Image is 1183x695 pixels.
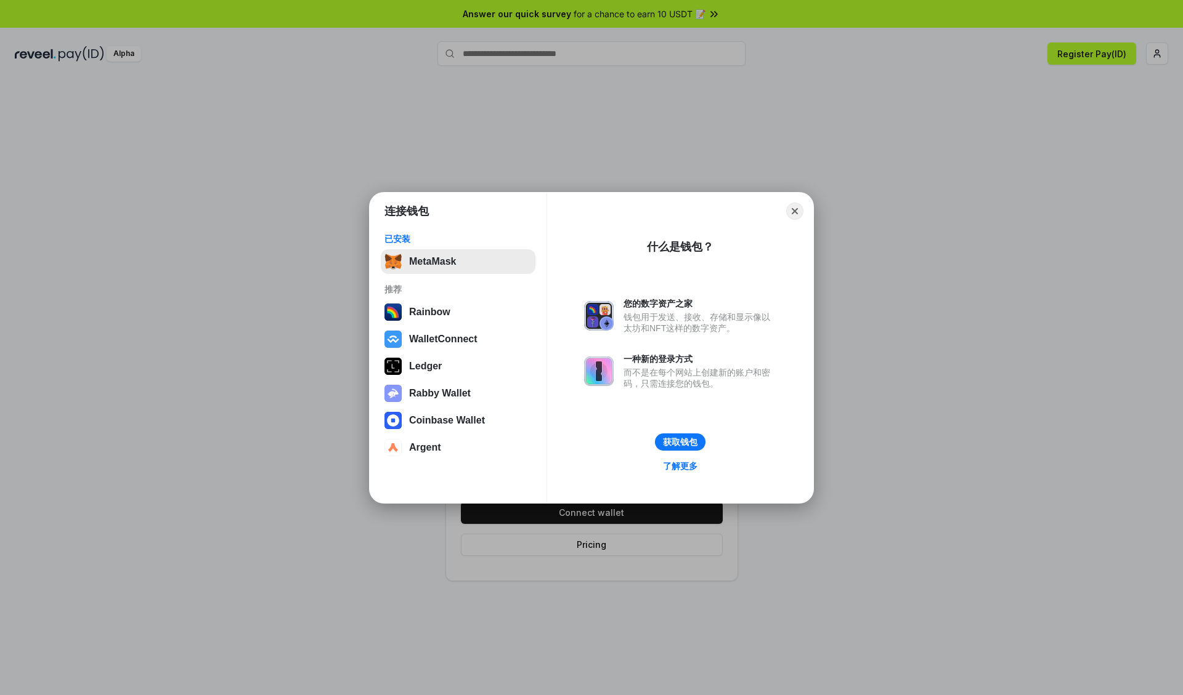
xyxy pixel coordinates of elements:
[584,356,614,386] img: svg+xml,%3Csvg%20xmlns%3D%22http%3A%2F%2Fwww.w3.org%2F2000%2Fsvg%22%20fill%3D%22none%22%20viewBox...
[384,385,402,402] img: svg+xml,%3Csvg%20xmlns%3D%22http%3A%2F%2Fwww.w3.org%2F2000%2Fsvg%22%20fill%3D%22none%22%20viewBox...
[381,354,535,379] button: Ledger
[381,327,535,352] button: WalletConnect
[624,353,776,364] div: 一种新的登录方式
[384,284,532,295] div: 推荐
[384,233,532,244] div: 已安装
[384,303,402,321] img: svg+xml,%3Csvg%20width%3D%22120%22%20height%3D%22120%22%20viewBox%3D%220%200%20120%20120%22%20fil...
[381,300,535,324] button: Rainbow
[624,367,776,389] div: 而不是在每个网站上创建新的账户和密码，只需连接您的钱包。
[381,381,535,406] button: Rabby Wallet
[409,361,442,372] div: Ledger
[384,331,402,348] img: svg+xml,%3Csvg%20width%3D%2228%22%20height%3D%2228%22%20viewBox%3D%220%200%2028%2028%22%20fill%3D...
[384,253,402,270] img: svg+xml,%3Csvg%20fill%3D%22none%22%20height%3D%2233%22%20viewBox%3D%220%200%2035%2033%22%20width%...
[384,439,402,456] img: svg+xml,%3Csvg%20width%3D%2228%22%20height%3D%2228%22%20viewBox%3D%220%200%2028%2028%22%20fill%3D...
[381,249,535,274] button: MetaMask
[584,301,614,331] img: svg+xml,%3Csvg%20xmlns%3D%22http%3A%2F%2Fwww.w3.org%2F2000%2Fsvg%22%20fill%3D%22none%22%20viewBox...
[624,298,776,309] div: 您的数字资产之家
[786,203,803,220] button: Close
[384,358,402,375] img: svg+xml,%3Csvg%20xmlns%3D%22http%3A%2F%2Fwww.w3.org%2F2000%2Fsvg%22%20width%3D%2228%22%20height%3...
[663,460,697,472] div: 了解更多
[409,388,471,399] div: Rabby Wallet
[656,458,705,474] a: 了解更多
[409,415,485,426] div: Coinbase Wallet
[663,436,697,448] div: 获取钱包
[624,311,776,334] div: 钱包用于发送、接收、存储和显示像以太坊和NFT这样的数字资产。
[409,307,450,318] div: Rainbow
[409,256,456,267] div: MetaMask
[655,433,705,451] button: 获取钱包
[384,204,429,219] h1: 连接钱包
[381,408,535,433] button: Coinbase Wallet
[381,435,535,460] button: Argent
[384,412,402,429] img: svg+xml,%3Csvg%20width%3D%2228%22%20height%3D%2228%22%20viewBox%3D%220%200%2028%2028%22%20fill%3D...
[409,334,478,345] div: WalletConnect
[647,239,713,254] div: 什么是钱包？
[409,442,441,453] div: Argent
